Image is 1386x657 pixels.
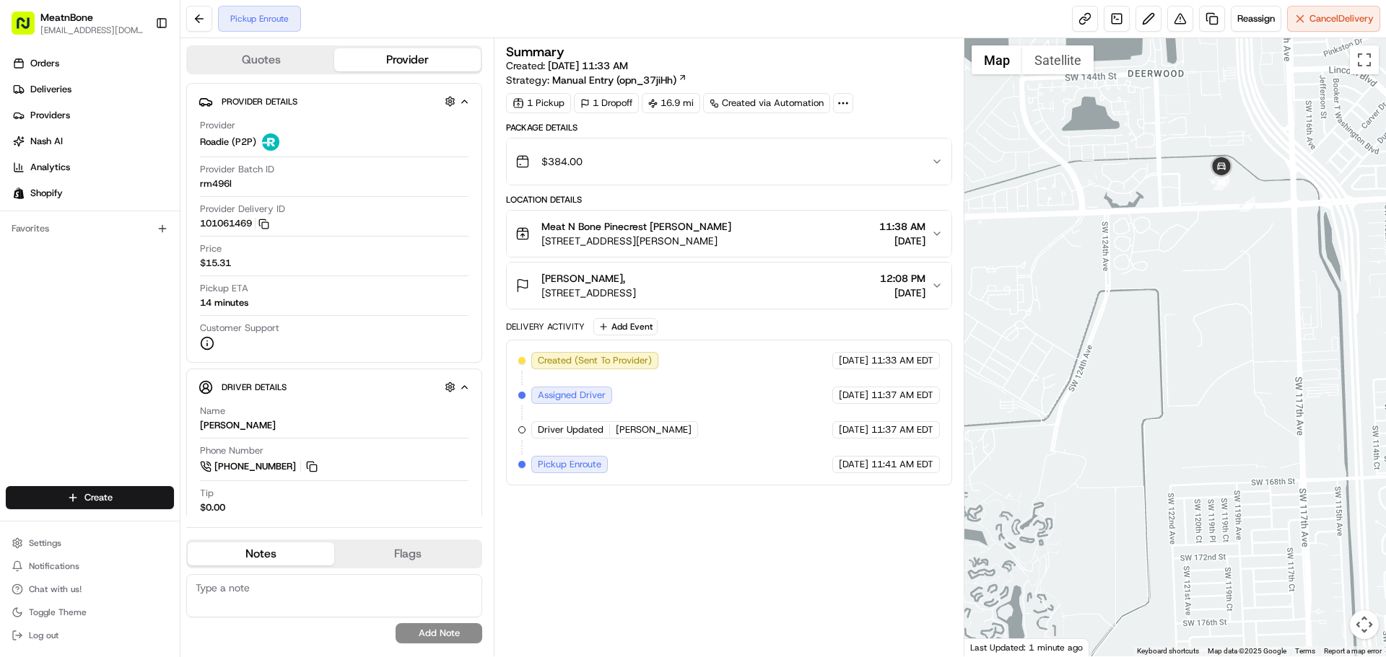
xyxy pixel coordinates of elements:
button: Map camera controls [1350,610,1379,639]
span: [STREET_ADDRESS][PERSON_NAME] [541,234,731,248]
span: [DATE] [879,234,925,248]
button: MeatnBone[EMAIL_ADDRESS][DOMAIN_NAME] [6,6,149,40]
span: 11:37 AM EDT [871,389,933,402]
button: MeatnBone [40,10,93,25]
button: Notifications [6,556,174,576]
span: [DATE] [839,458,868,471]
span: Created: [506,58,628,73]
a: Terms [1295,647,1315,655]
span: Reassign [1237,12,1275,25]
span: Orders [30,57,59,70]
span: [DATE] [839,354,868,367]
span: Driver Updated [538,423,603,436]
span: [EMAIL_ADDRESS][DOMAIN_NAME] [40,25,144,36]
span: Map data ©2025 Google [1208,647,1286,655]
div: Favorites [6,217,174,240]
img: 1736555255976-a54dd68f-1ca7-489b-9aae-adbdc363a1c4 [14,138,40,164]
div: Delivery Activity [506,321,585,332]
span: [DATE] [880,286,925,300]
span: rm496l [200,177,232,190]
div: Last Updated: 1 minute ago [964,638,1089,656]
button: Provider [334,48,481,71]
span: Provider Delivery ID [200,203,285,216]
a: Providers [6,104,180,127]
button: Toggle fullscreen view [1350,45,1379,74]
span: Chat with us! [29,583,82,595]
img: Nash [14,14,43,43]
div: Location Details [506,194,951,206]
span: Pickup Enroute [538,458,601,471]
div: 14 minutes [200,296,248,309]
span: Manual Entry (opn_37jiHh) [552,73,676,87]
span: Pickup ETA [200,282,248,295]
a: Powered byPylon [102,357,175,369]
a: Deliveries [6,78,180,101]
span: Shopify [30,187,63,200]
button: Notes [188,542,334,565]
span: Toggle Theme [29,607,87,618]
button: Meat N Bone Pinecrest [PERSON_NAME][STREET_ADDRESS][PERSON_NAME]11:38 AM[DATE] [507,211,951,257]
span: Settings [29,537,61,549]
span: $15.31 [200,257,231,270]
button: Show street map [972,45,1022,74]
button: Flags [334,542,481,565]
button: Show satellite imagery [1022,45,1094,74]
span: Providers [30,109,70,122]
button: $384.00 [507,138,951,185]
span: [PERSON_NAME] [616,423,692,436]
img: 1736555255976-a54dd68f-1ca7-489b-9aae-adbdc363a1c4 [29,224,40,236]
span: Created (Sent To Provider) [538,354,652,367]
button: Start new chat [245,142,263,159]
a: [PHONE_NUMBER] [200,459,320,475]
img: Masood Aslam [14,249,38,272]
input: Clear [38,93,238,108]
span: Assigned Driver [538,389,606,402]
span: [DATE] [128,263,157,274]
div: We're available if you need us! [65,152,199,164]
img: Shopify logo [13,188,25,199]
a: Open this area in Google Maps (opens a new window) [968,638,1016,656]
div: Strategy: [506,73,687,87]
span: [STREET_ADDRESS] [541,286,636,300]
span: • [120,263,125,274]
button: Chat with us! [6,579,174,599]
span: Name [200,405,225,418]
div: 16.9 mi [642,93,700,113]
img: 8571987876998_91fb9ceb93ad5c398215_72.jpg [30,138,56,164]
div: Package Details [506,122,951,133]
span: 11:37 AM EDT [871,423,933,436]
div: $0.00 [200,501,225,514]
span: 11:38 AM [879,219,925,234]
span: Cancel Delivery [1309,12,1374,25]
button: Log out [6,625,174,645]
button: Keyboard shortcuts [1137,646,1199,656]
div: [PERSON_NAME] [200,419,276,432]
span: [PERSON_NAME] [45,263,117,274]
a: Orders [6,52,180,75]
div: Past conversations [14,188,92,199]
div: Start new chat [65,138,237,152]
button: 101061469 [200,217,269,230]
span: [PERSON_NAME], [541,271,625,286]
span: Driver Details [222,382,287,393]
a: Report a map error [1324,647,1382,655]
span: Customer Support [200,322,279,335]
a: Created via Automation [703,93,830,113]
h3: Summary [506,45,565,58]
button: Settings [6,533,174,553]
div: 10 [1213,175,1229,190]
div: 1 Dropoff [574,93,639,113]
button: Add Event [593,318,658,335]
span: Meat N Bone Pinecrest [PERSON_NAME] [541,219,731,234]
span: Provider Details [222,96,297,107]
span: Phone Number [200,444,263,457]
a: Shopify [6,182,180,205]
span: [PHONE_NUMBER] [214,460,296,473]
a: Analytics [6,156,180,179]
button: Driver Details [199,375,470,399]
button: Create [6,486,174,509]
img: Wisdom Oko [14,210,38,238]
span: [DATE] [165,224,194,235]
span: 11:33 AM EDT [871,354,933,367]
